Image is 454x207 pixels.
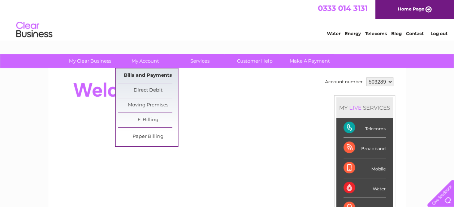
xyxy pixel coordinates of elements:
a: Log out [430,31,447,36]
div: Water [343,178,386,198]
a: Direct Debit [118,83,178,98]
a: Blog [391,31,402,36]
div: Clear Business is a trading name of Verastar Limited (registered in [GEOGRAPHIC_DATA] No. 3667643... [57,4,398,35]
div: LIVE [348,104,363,111]
a: Contact [406,31,424,36]
div: Broadband [343,138,386,158]
a: Paper Billing [118,130,178,144]
div: Telecoms [343,118,386,138]
a: My Clear Business [60,54,120,68]
a: Services [170,54,230,68]
img: logo.png [16,19,53,41]
a: Telecoms [365,31,387,36]
a: Customer Help [225,54,285,68]
a: Make A Payment [280,54,340,68]
td: Account number [323,76,364,88]
a: Energy [345,31,361,36]
a: My Account [115,54,175,68]
a: 0333 014 3131 [318,4,368,13]
div: Mobile [343,158,386,178]
div: MY SERVICES [336,97,393,118]
a: Moving Premises [118,98,178,113]
a: Bills and Payments [118,68,178,83]
a: Water [327,31,341,36]
a: E-Billing [118,113,178,127]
